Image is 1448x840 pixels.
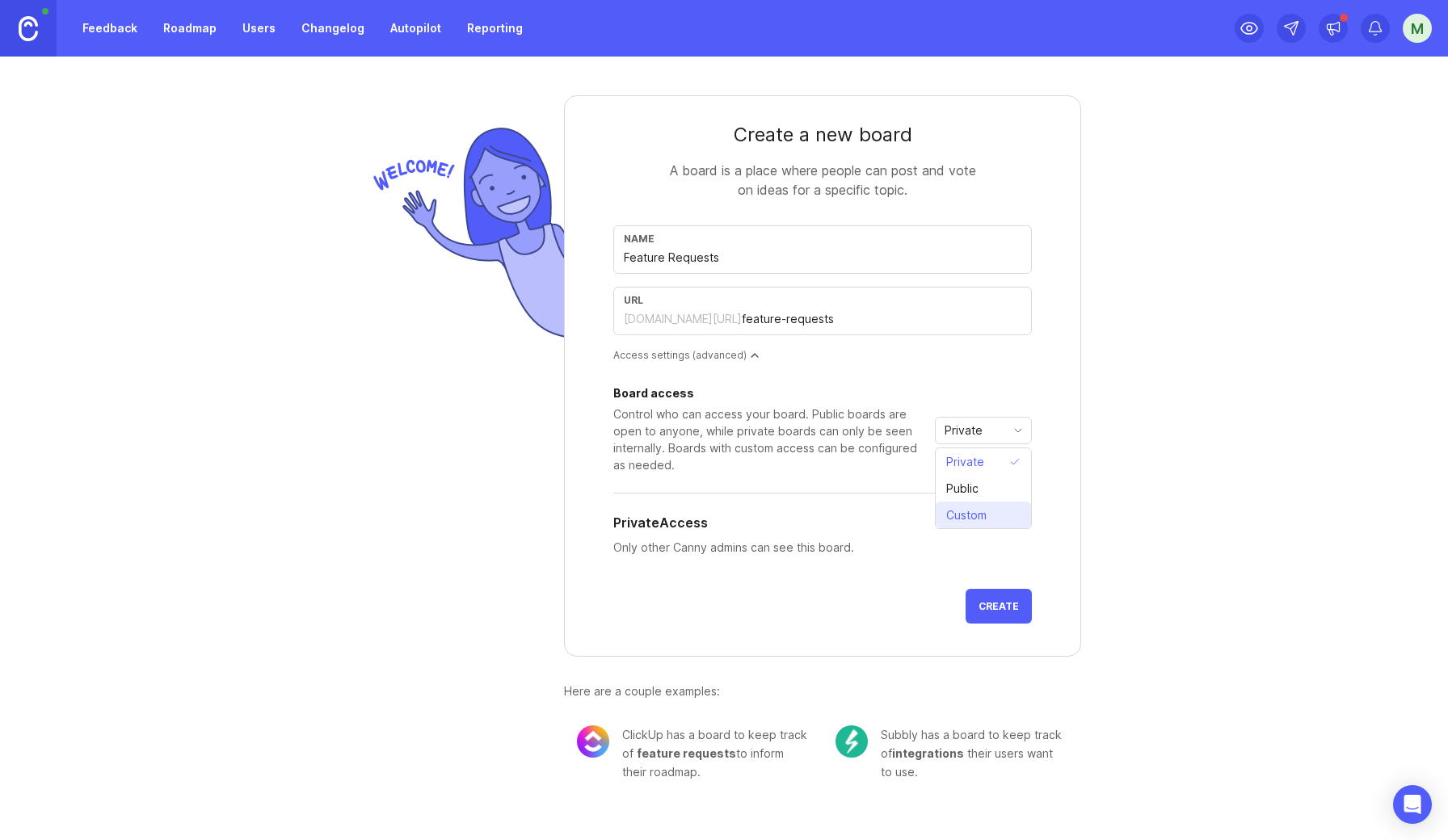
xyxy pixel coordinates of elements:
[946,506,987,524] span: Custom
[154,14,226,43] a: Roadmap
[564,682,1081,700] div: Here are a couple examples:
[1393,785,1432,824] div: Open Intercom Messenger
[637,746,736,760] span: feature requests
[624,311,742,327] div: [DOMAIN_NAME][URL]
[966,589,1032,624] button: Create
[935,417,1032,444] div: toggle menu
[577,725,609,758] img: 8cacae02fdad0b0645cb845173069bf5.png
[624,249,1021,267] input: Feature Requests
[292,14,374,43] a: Changelog
[613,513,708,532] h5: Private Access
[1009,456,1027,468] svg: check icon
[613,539,1032,556] p: Only other Canny admins can see this board.
[624,233,1021,245] div: Name
[624,294,1021,306] div: url
[73,14,147,43] a: Feedback
[613,405,928,473] div: Control who can access your board. Public boards are open to anyone, while private boards can onl...
[233,14,285,43] a: Users
[742,310,1021,328] input: feature-requests
[945,422,983,439] span: Private
[661,161,984,199] div: A board is a place where people can post and vote on ideas for a specific topic.
[946,453,984,471] span: Private
[836,725,868,758] img: c104e91677ce72f6b937eb7b5afb1e94.png
[613,122,1032,148] div: Create a new board
[1403,14,1432,43] button: M
[1005,424,1031,437] svg: toggle icon
[613,348,1032,362] div: Access settings (advanced)
[613,388,928,399] div: Board access
[19,16,38,41] img: Canny Home
[381,14,451,43] a: Autopilot
[367,121,564,345] img: welcome-img-178bf9fb836d0a1529256ffe415d7085.png
[946,480,979,498] span: Public
[457,14,532,43] a: Reporting
[892,746,964,760] span: integrations
[622,725,810,781] div: ClickUp has a board to keep track of to inform their roadmap.
[881,725,1068,781] div: Subbly has a board to keep track of their users want to use.
[979,600,1019,612] span: Create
